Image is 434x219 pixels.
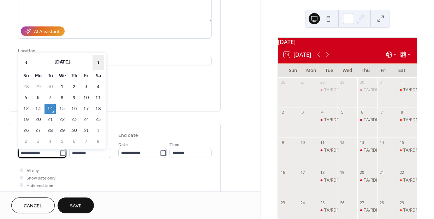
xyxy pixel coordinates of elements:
div: 27 [359,200,365,205]
div: TA/RDN practice [357,177,377,183]
th: Tu [44,71,56,81]
div: 27 [300,80,305,85]
th: Su [20,71,32,81]
span: Cancel [24,202,42,210]
div: 10 [300,140,305,145]
td: 7 [44,93,56,103]
th: Fr [81,71,92,81]
div: Wed [338,63,357,78]
td: 20 [32,115,44,125]
div: [DATE] [278,38,417,46]
div: End date [118,132,138,139]
td: 27 [32,126,44,136]
td: 4 [44,136,56,147]
td: 15 [57,104,68,114]
span: All day [26,167,39,175]
td: 3 [81,82,92,92]
button: Cancel [11,197,55,213]
div: Fri [375,63,393,78]
td: 21 [44,115,56,125]
div: TA/RDN practice [318,177,338,183]
th: We [57,71,68,81]
span: Date [118,141,128,148]
div: 16 [280,170,285,175]
div: TA/RDN Saturday Practice [397,117,417,123]
td: 5 [57,136,68,147]
div: 23 [280,200,285,205]
th: Mo [32,71,44,81]
div: TA/RDN Saturday Practice [397,87,417,93]
td: 11 [93,93,104,103]
div: TA/RDN practice [357,117,377,123]
th: Th [69,71,80,81]
div: TA/RDN practice [364,87,396,93]
th: [DATE] [32,55,92,70]
td: 4 [93,82,104,92]
div: TA/RDN practice [318,87,338,93]
div: 7 [379,110,385,115]
div: 18 [320,170,325,175]
th: Sa [93,71,104,81]
td: 29 [32,82,44,92]
td: 2 [20,136,32,147]
div: TA/RDN practice [318,147,338,153]
div: 15 [399,140,404,145]
div: TA/RDN Saturday Practice [397,177,417,183]
div: TA/RDN practice [324,207,357,213]
span: › [93,55,103,69]
td: 3 [32,136,44,147]
button: Save [58,197,94,213]
div: TA/RDN practice [324,117,357,123]
td: 8 [93,136,104,147]
td: 19 [20,115,32,125]
td: 10 [81,93,92,103]
div: TA/RDN practice [364,147,396,153]
div: 14 [379,140,385,145]
td: 30 [44,82,56,92]
div: 25 [320,200,325,205]
td: 8 [57,93,68,103]
div: TA/RDN practice [324,177,357,183]
div: 26 [340,200,345,205]
td: 29 [57,126,68,136]
div: Location [18,47,210,55]
div: TA/RDN practice [364,177,396,183]
div: 29 [399,200,404,205]
div: 5 [340,110,345,115]
div: 28 [320,80,325,85]
td: 25 [93,115,104,125]
div: 26 [280,80,285,85]
div: 21 [379,170,385,175]
td: 16 [69,104,80,114]
div: 4 [320,110,325,115]
span: ‹ [21,55,31,69]
div: 31 [379,80,385,85]
td: 2 [69,82,80,92]
span: Save [70,202,82,210]
button: AI Assistant [21,26,65,36]
span: Hide end time [26,182,53,189]
div: 17 [300,170,305,175]
td: 5 [20,93,32,103]
div: 3 [300,110,305,115]
div: 24 [300,200,305,205]
div: Sat [393,63,411,78]
div: TA/RDN practice [364,117,396,123]
td: 1 [93,126,104,136]
div: Sun [284,63,302,78]
div: Tue [320,63,338,78]
div: Thu [356,63,375,78]
td: 28 [20,82,32,92]
div: TA/RDN practice [318,207,338,213]
div: AI Assistant [34,28,60,36]
td: 12 [20,104,32,114]
button: 14[DATE] [281,50,314,60]
td: 26 [20,126,32,136]
div: TA/RDN practice [357,207,377,213]
div: TA/RDN practice [318,117,338,123]
td: 6 [32,93,44,103]
td: 13 [32,104,44,114]
div: TA/RDN Saturday Practice [397,207,417,213]
div: TA/RDN Saturday Practice [397,147,417,153]
td: 18 [93,104,104,114]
